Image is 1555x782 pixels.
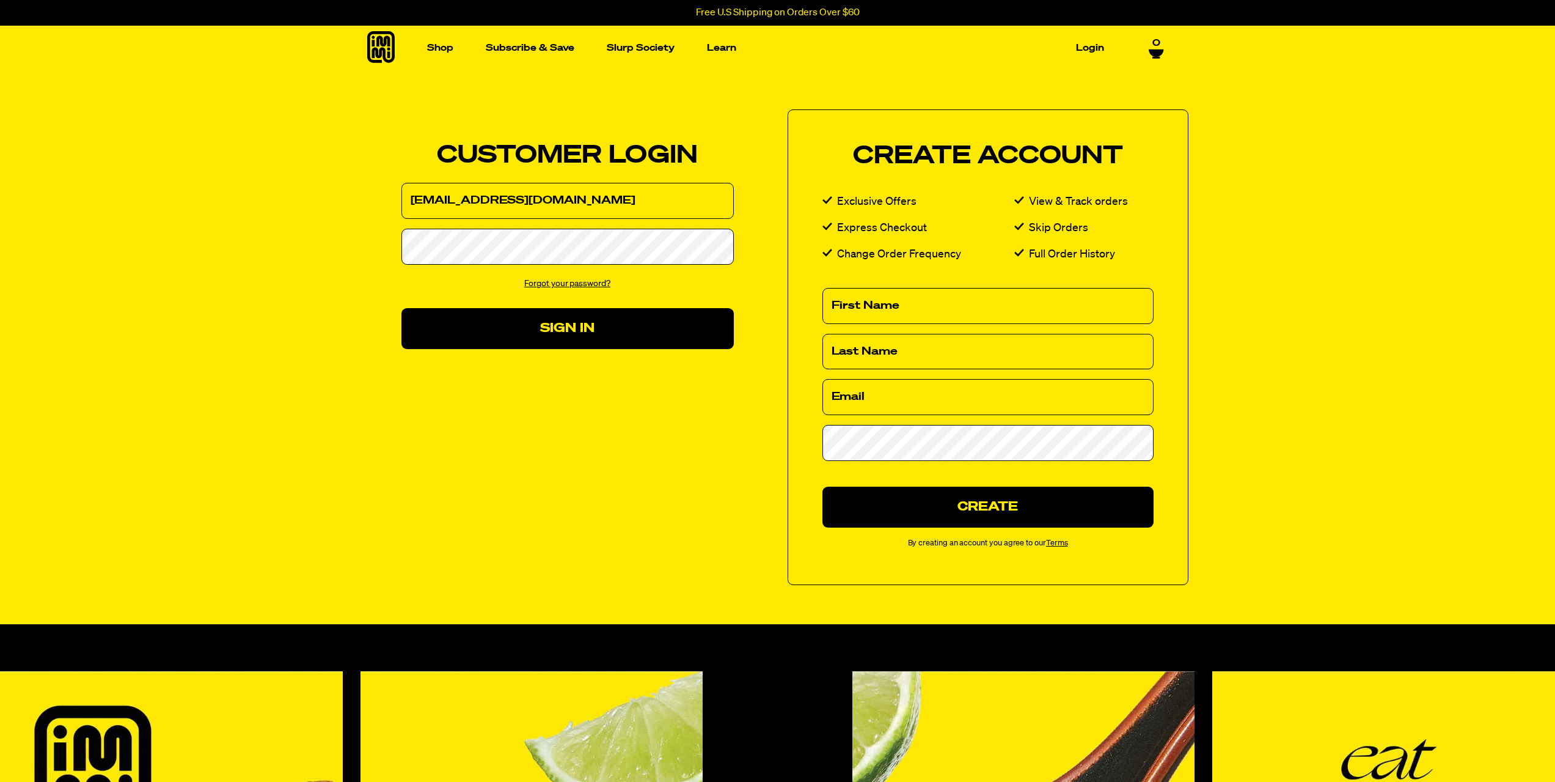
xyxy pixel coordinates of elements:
[822,193,1014,211] li: Exclusive Offers
[1152,36,1160,47] span: 0
[822,537,1154,550] small: By creating an account you agree to our
[524,279,610,288] a: Forgot your password?
[822,379,1154,415] input: Email
[422,39,458,57] a: Shop
[1014,219,1154,237] li: Skip Orders
[481,39,579,57] a: Subscribe & Save
[602,39,679,57] a: Slurp Society
[1046,539,1068,547] a: Terms
[822,288,1154,324] input: First Name
[401,308,734,349] button: Sign In
[822,334,1154,370] input: Last Name
[422,26,1109,70] nav: Main navigation
[822,246,1014,264] li: Change Order Frequency
[1149,36,1164,57] a: 0
[401,183,734,219] input: Email
[822,219,1014,237] li: Express Checkout
[401,144,734,168] h2: Customer Login
[822,144,1154,169] h2: Create Account
[1071,39,1109,57] a: Login
[822,487,1154,528] button: Create
[696,7,860,18] p: Free U.S Shipping on Orders Over $60
[702,39,741,57] a: Learn
[1014,193,1154,211] li: View & Track orders
[1014,246,1154,264] li: Full Order History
